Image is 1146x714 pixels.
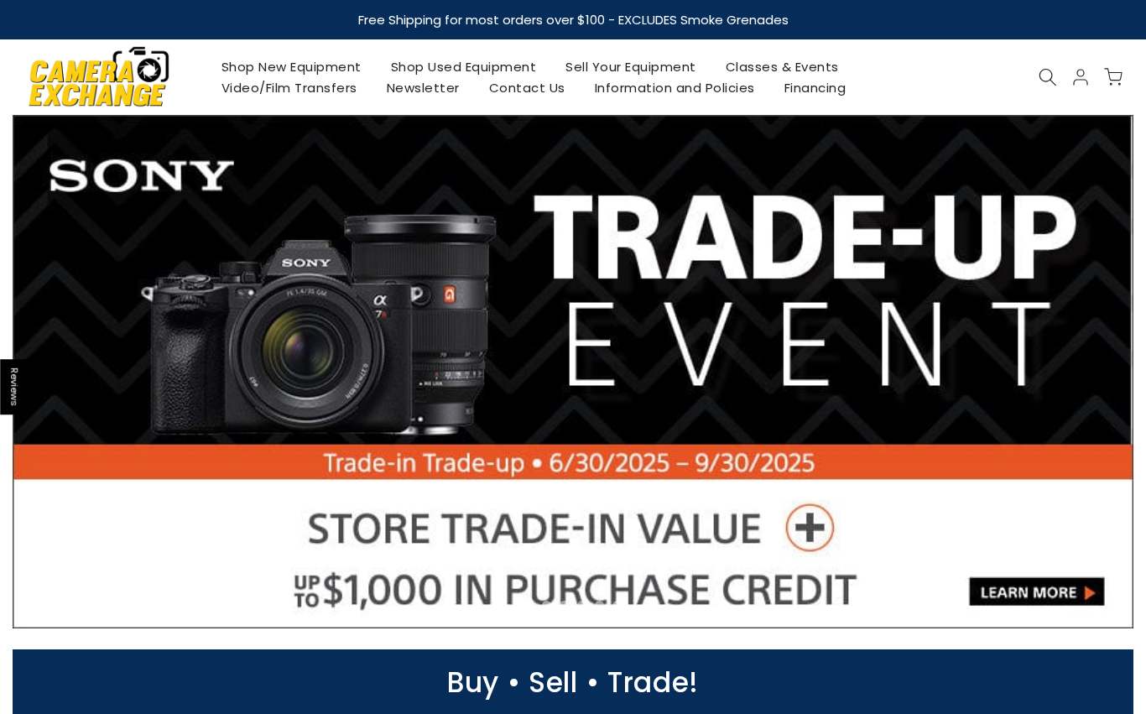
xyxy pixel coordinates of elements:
[711,56,853,77] a: Classes & Events
[524,601,534,610] li: Page dot 1
[577,601,586,610] li: Page dot 4
[560,601,569,610] li: Page dot 3
[376,56,551,77] a: Shop Used Equipment
[206,56,376,77] a: Shop New Equipment
[580,77,769,98] a: Information and Policies
[612,601,622,610] li: Page dot 6
[206,77,372,98] a: Video/Film Transfers
[542,601,551,610] li: Page dot 2
[358,11,789,29] strong: Free Shipping for most orders over $100 - EXCLUDES Smoke Grenades
[4,675,1142,691] p: Buy • Sell • Trade!
[372,77,474,98] a: Newsletter
[769,77,861,98] a: Financing
[474,77,580,98] a: Contact Us
[551,56,711,77] a: Sell Your Equipment
[595,601,604,610] li: Page dot 5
